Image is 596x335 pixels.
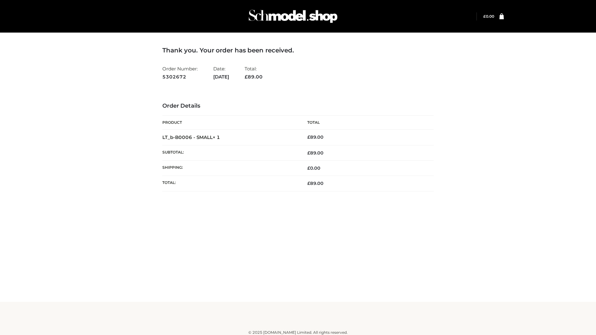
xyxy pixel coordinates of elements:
th: Subtotal: [162,145,298,160]
h3: Thank you. Your order has been received. [162,47,434,54]
li: Order Number: [162,63,198,82]
li: Date: [213,63,229,82]
strong: × 1 [213,134,220,140]
strong: LT_b-B0006 - SMALL [162,134,220,140]
span: £ [307,150,310,156]
strong: 5302672 [162,73,198,81]
bdi: 0.00 [307,165,320,171]
th: Shipping: [162,161,298,176]
bdi: 0.00 [483,14,494,19]
span: £ [307,134,310,140]
span: £ [245,74,248,80]
span: 89.00 [245,74,263,80]
th: Total [298,116,434,130]
bdi: 89.00 [307,134,323,140]
span: £ [307,165,310,171]
span: £ [307,181,310,186]
strong: [DATE] [213,73,229,81]
h3: Order Details [162,103,434,109]
span: 89.00 [307,181,323,186]
span: £ [483,14,486,19]
li: Total: [245,63,263,82]
a: £0.00 [483,14,494,19]
th: Product [162,116,298,130]
th: Total: [162,176,298,191]
img: Schmodel Admin 964 [246,4,340,29]
span: 89.00 [307,150,323,156]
